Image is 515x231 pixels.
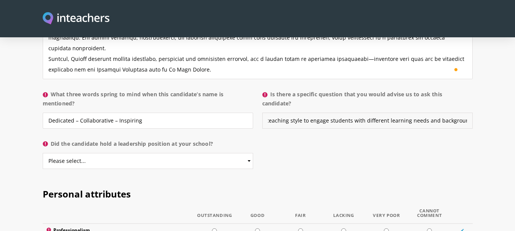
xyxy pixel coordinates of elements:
th: Good [236,209,279,224]
label: Is there a specific question that you would advise us to ask this candidate? [262,90,473,113]
a: Visit this site's homepage [43,12,110,25]
span: Personal attributes [43,188,131,200]
label: What three words spring to mind when this candidate’s name is mentioned? [43,90,253,113]
th: Cannot Comment [408,209,451,224]
th: Fair [279,209,322,224]
label: Did the candidate hold a leadership position at your school? [43,139,253,153]
th: Very Poor [365,209,408,224]
th: Outstanding [193,209,236,224]
img: Inteachers [43,12,110,25]
textarea: To enrich screen reader interactions, please activate Accessibility in Grammarly extension settings [43,7,473,79]
th: Lacking [322,209,365,224]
